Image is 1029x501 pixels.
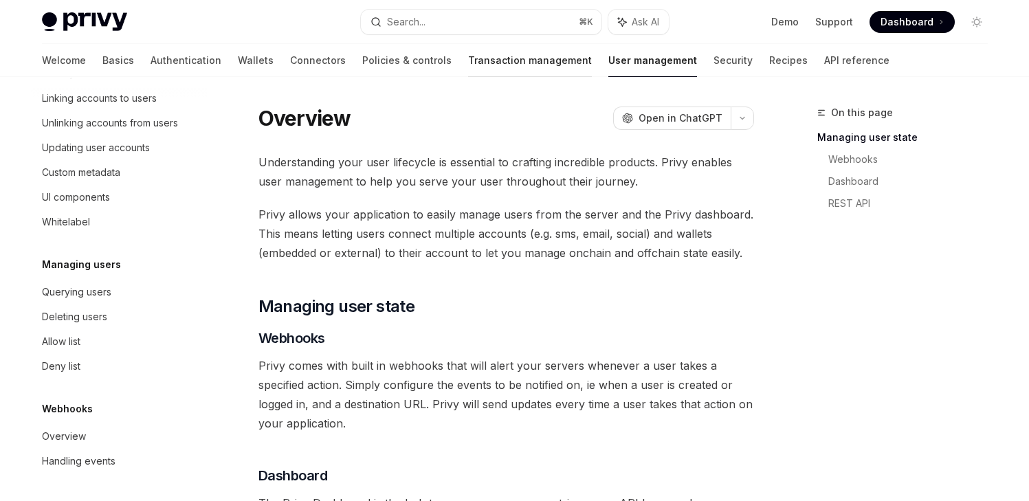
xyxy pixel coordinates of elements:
[31,329,207,354] a: Allow list
[361,10,601,34] button: Search...⌘K
[579,16,593,27] span: ⌘ K
[713,44,753,77] a: Security
[815,15,853,29] a: Support
[769,44,808,77] a: Recipes
[42,284,111,300] div: Querying users
[151,44,221,77] a: Authentication
[31,210,207,234] a: Whitelabel
[42,428,86,445] div: Overview
[42,214,90,230] div: Whitelabel
[258,106,351,131] h1: Overview
[966,11,988,33] button: Toggle dark mode
[613,107,731,130] button: Open in ChatGPT
[42,453,115,469] div: Handling events
[817,126,999,148] a: Managing user state
[42,333,80,350] div: Allow list
[258,153,754,191] span: Understanding your user lifecycle is essential to crafting incredible products. Privy enables use...
[828,170,999,192] a: Dashboard
[31,354,207,379] a: Deny list
[828,192,999,214] a: REST API
[31,111,207,135] a: Unlinking accounts from users
[258,205,754,263] span: Privy allows your application to easily manage users from the server and the Privy dashboard. Thi...
[771,15,799,29] a: Demo
[31,185,207,210] a: UI components
[881,15,933,29] span: Dashboard
[639,111,722,125] span: Open in ChatGPT
[258,356,754,433] span: Privy comes with built in webhooks that will alert your servers whenever a user takes a specified...
[42,309,107,325] div: Deleting users
[42,189,110,205] div: UI components
[42,140,150,156] div: Updating user accounts
[31,424,207,449] a: Overview
[42,401,93,417] h5: Webhooks
[31,304,207,329] a: Deleting users
[290,44,346,77] a: Connectors
[608,10,669,34] button: Ask AI
[362,44,452,77] a: Policies & controls
[42,12,127,32] img: light logo
[238,44,274,77] a: Wallets
[387,14,425,30] div: Search...
[258,466,328,485] span: Dashboard
[31,280,207,304] a: Querying users
[42,256,121,273] h5: Managing users
[42,358,80,375] div: Deny list
[824,44,889,77] a: API reference
[31,135,207,160] a: Updating user accounts
[258,296,415,318] span: Managing user state
[102,44,134,77] a: Basics
[632,15,659,29] span: Ask AI
[258,329,325,348] span: Webhooks
[608,44,697,77] a: User management
[870,11,955,33] a: Dashboard
[831,104,893,121] span: On this page
[468,44,592,77] a: Transaction management
[42,164,120,181] div: Custom metadata
[31,160,207,185] a: Custom metadata
[828,148,999,170] a: Webhooks
[31,449,207,474] a: Handling events
[42,44,86,77] a: Welcome
[42,115,178,131] div: Unlinking accounts from users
